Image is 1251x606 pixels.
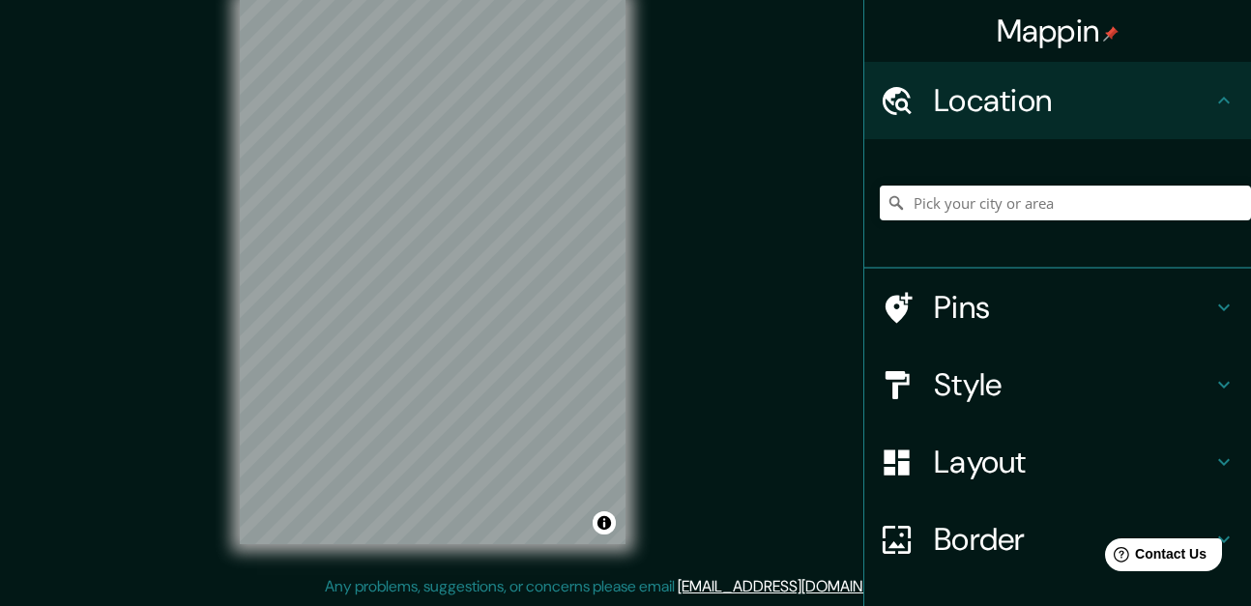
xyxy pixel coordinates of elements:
h4: Layout [934,443,1212,481]
a: [EMAIL_ADDRESS][DOMAIN_NAME] [678,576,916,596]
div: Border [864,501,1251,578]
img: pin-icon.png [1103,26,1119,42]
div: Style [864,346,1251,423]
h4: Style [934,365,1212,404]
iframe: Help widget launcher [1079,531,1230,585]
div: Layout [864,423,1251,501]
input: Pick your city or area [880,186,1251,220]
h4: Pins [934,288,1212,327]
h4: Border [934,520,1212,559]
div: Location [864,62,1251,139]
p: Any problems, suggestions, or concerns please email . [325,575,919,598]
h4: Mappin [997,12,1120,50]
button: Toggle attribution [593,511,616,534]
h4: Location [934,81,1212,120]
div: Pins [864,269,1251,346]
